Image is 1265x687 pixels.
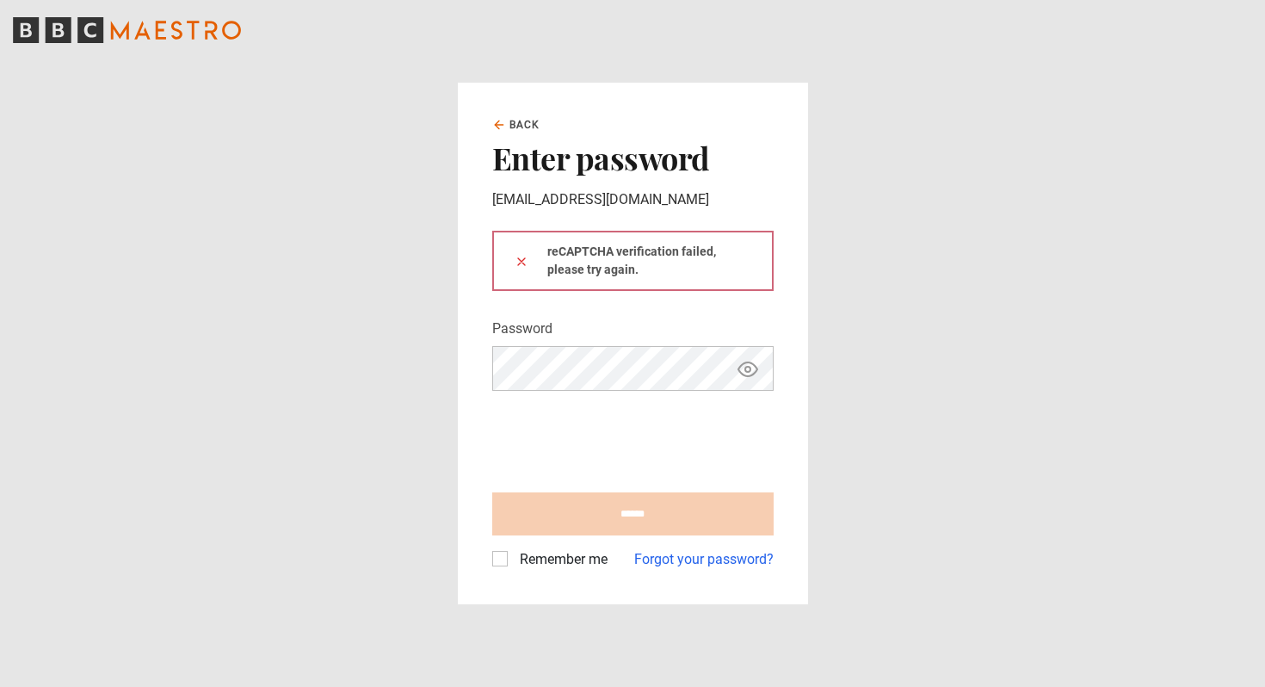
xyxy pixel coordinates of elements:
[492,405,754,472] iframe: reCAPTCHA
[733,354,762,384] button: Show password
[13,17,241,43] svg: BBC Maestro
[492,231,774,291] div: reCAPTCHA verification failed, please try again.
[492,319,552,339] label: Password
[492,189,774,210] p: [EMAIL_ADDRESS][DOMAIN_NAME]
[634,549,774,570] a: Forgot your password?
[513,549,608,570] label: Remember me
[492,139,774,176] h2: Enter password
[509,117,540,133] span: Back
[492,117,540,133] a: Back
